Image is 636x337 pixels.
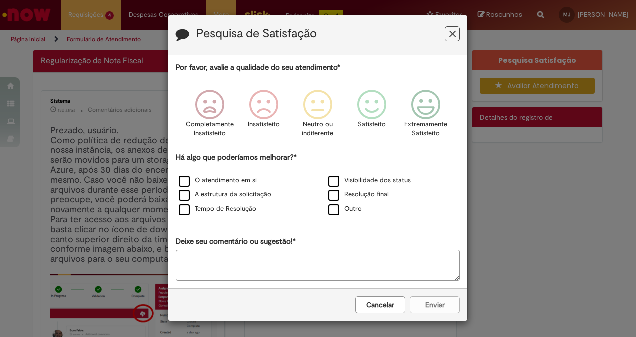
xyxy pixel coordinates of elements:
p: Extremamente Satisfeito [404,120,447,138]
div: Neutro ou indiferente [292,82,343,151]
button: Cancelar [355,296,405,313]
p: Neutro ou indiferente [300,120,336,138]
p: Completamente Insatisfeito [186,120,234,138]
label: Deixe seu comentário ou sugestão!* [176,236,296,247]
label: Tempo de Resolução [179,204,256,214]
label: Pesquisa de Satisfação [196,27,317,40]
label: A estrutura da solicitação [179,190,271,199]
label: Por favor, avalie a qualidade do seu atendimento* [176,62,340,73]
label: Outro [328,204,362,214]
p: Insatisfeito [248,120,280,129]
label: Visibilidade dos status [328,176,411,185]
div: Há algo que poderíamos melhorar?* [176,152,460,217]
div: Completamente Insatisfeito [184,82,235,151]
label: Resolução final [328,190,389,199]
div: Satisfeito [346,82,397,151]
p: Satisfeito [358,120,386,129]
div: Extremamente Satisfeito [400,82,451,151]
label: O atendimento em si [179,176,257,185]
div: Insatisfeito [238,82,289,151]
